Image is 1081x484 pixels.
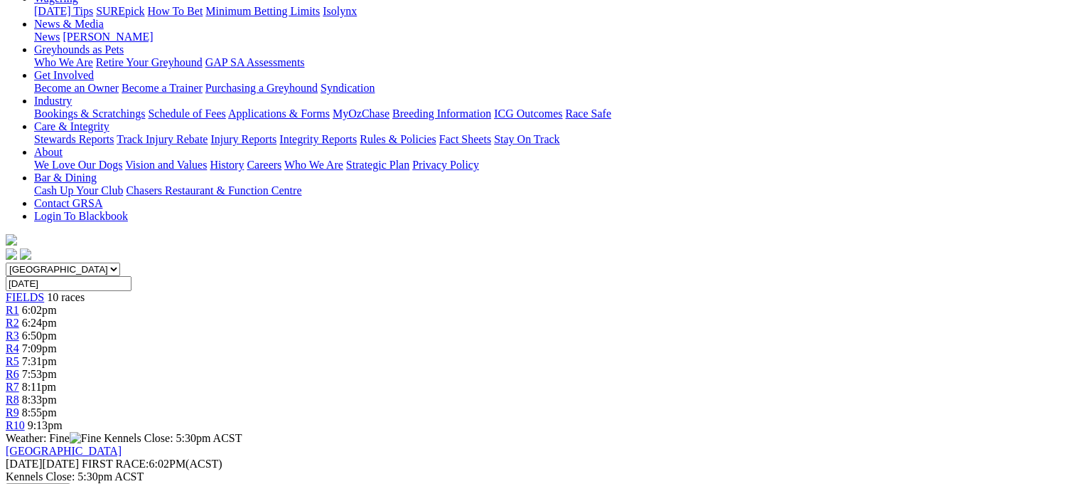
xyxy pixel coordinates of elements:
a: Vision and Values [125,159,207,171]
a: R2 [6,317,19,329]
a: Race Safe [565,107,611,120]
a: News & Media [34,18,104,30]
a: Integrity Reports [279,133,357,145]
a: Stewards Reports [34,133,114,145]
a: R5 [6,355,19,367]
a: R9 [6,406,19,419]
a: ICG Outcomes [494,107,562,120]
span: 6:24pm [22,317,57,329]
span: 8:55pm [22,406,57,419]
span: 8:33pm [22,394,57,406]
a: News [34,31,60,43]
a: R6 [6,368,19,380]
a: About [34,146,63,158]
a: History [210,159,244,171]
span: 10 races [47,291,85,303]
span: [DATE] [6,458,43,470]
a: Track Injury Rebate [117,133,208,145]
span: 7:31pm [22,355,57,367]
span: [DATE] [6,458,79,470]
span: FIRST RACE: [82,458,149,470]
a: Rules & Policies [360,133,436,145]
a: Chasers Restaurant & Function Centre [126,184,301,196]
a: [GEOGRAPHIC_DATA] [6,445,122,457]
a: [PERSON_NAME] [63,31,153,43]
div: Bar & Dining [34,184,1075,197]
a: Minimum Betting Limits [205,5,320,17]
a: Contact GRSA [34,197,102,209]
a: [DATE] Tips [34,5,93,17]
span: 9:13pm [28,419,63,431]
a: R4 [6,342,19,354]
a: Schedule of Fees [148,107,225,120]
a: Purchasing a Greyhound [205,82,318,94]
a: GAP SA Assessments [205,56,305,68]
a: Injury Reports [210,133,276,145]
a: SUREpick [96,5,144,17]
span: 6:50pm [22,330,57,342]
a: We Love Our Dogs [34,159,122,171]
span: 8:11pm [22,381,56,393]
input: Select date [6,276,131,291]
span: Kennels Close: 5:30pm ACST [104,432,242,444]
div: Greyhounds as Pets [34,56,1075,69]
a: Greyhounds as Pets [34,43,124,56]
div: Get Involved [34,82,1075,95]
a: Cash Up Your Club [34,184,123,196]
a: Login To Blackbook [34,210,128,222]
a: Stay On Track [494,133,559,145]
a: Privacy Policy [412,159,479,171]
a: Who We Are [34,56,93,68]
div: News & Media [34,31,1075,43]
a: MyOzChase [333,107,389,120]
span: 6:02pm [22,304,57,316]
a: Care & Integrity [34,120,109,132]
a: R1 [6,304,19,316]
span: 6:02PM(ACST) [82,458,222,470]
a: FIELDS [6,291,44,303]
a: Careers [247,159,281,171]
a: Breeding Information [392,107,491,120]
a: Applications & Forms [228,107,330,120]
a: R10 [6,419,25,431]
div: Industry [34,107,1075,120]
a: R8 [6,394,19,406]
span: 7:09pm [22,342,57,354]
a: Become an Owner [34,82,119,94]
a: How To Bet [148,5,203,17]
a: Get Involved [34,69,94,81]
a: Become a Trainer [122,82,203,94]
img: logo-grsa-white.png [6,234,17,246]
a: R7 [6,381,19,393]
div: Kennels Close: 5:30pm ACST [6,470,1075,483]
div: Care & Integrity [34,133,1075,146]
div: About [34,159,1075,172]
a: Isolynx [323,5,357,17]
a: Syndication [321,82,375,94]
a: Industry [34,95,72,107]
a: Strategic Plan [346,159,409,171]
div: Wagering [34,5,1075,18]
a: Fact Sheets [439,133,491,145]
img: Fine [70,432,101,445]
a: Who We Are [284,159,343,171]
a: Retire Your Greyhound [96,56,203,68]
span: 7:53pm [22,368,57,380]
a: R3 [6,330,19,342]
a: Bookings & Scratchings [34,107,145,120]
img: facebook.svg [6,248,17,260]
a: Bar & Dining [34,172,97,184]
span: Weather: Fine [6,432,104,444]
img: twitter.svg [20,248,31,260]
